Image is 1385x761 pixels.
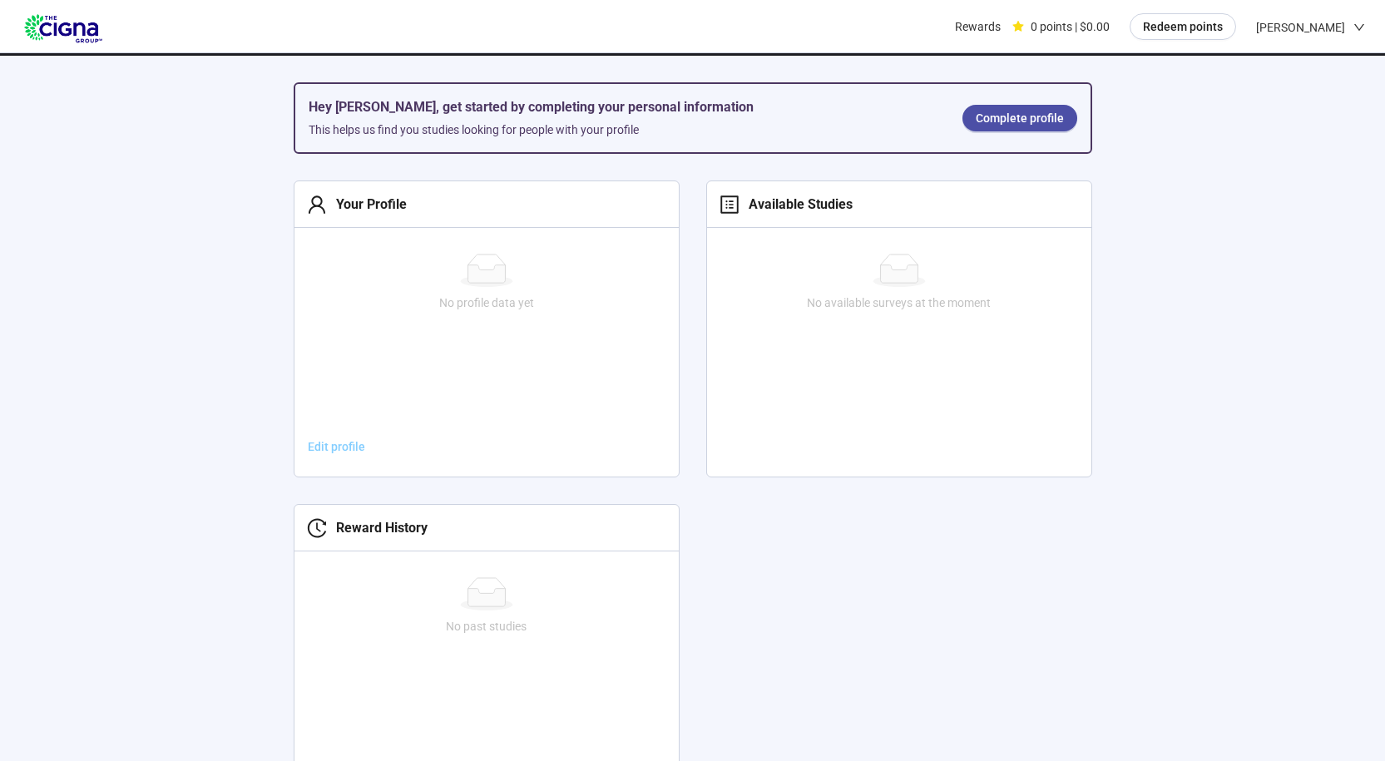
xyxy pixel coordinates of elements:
span: user [307,195,327,215]
button: Redeem points [1130,13,1236,40]
div: Reward History [327,517,428,538]
span: Redeem points [1143,17,1223,36]
div: No past studies [301,617,672,635]
div: Your Profile [327,194,407,215]
div: No available surveys at the moment [714,294,1085,312]
a: Complete profile [962,105,1077,131]
div: This helps us find you studies looking for people with your profile [309,121,936,139]
span: Edit profile [308,437,365,456]
h5: Hey [PERSON_NAME], get started by completing your personal information [309,97,936,117]
span: [PERSON_NAME] [1256,1,1345,54]
span: down [1353,22,1365,33]
span: profile [720,195,739,215]
a: Edit profile [294,433,378,460]
div: Available Studies [739,194,853,215]
span: Complete profile [976,109,1064,127]
span: history [307,518,327,538]
span: star [1012,21,1024,32]
div: No profile data yet [301,294,672,312]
